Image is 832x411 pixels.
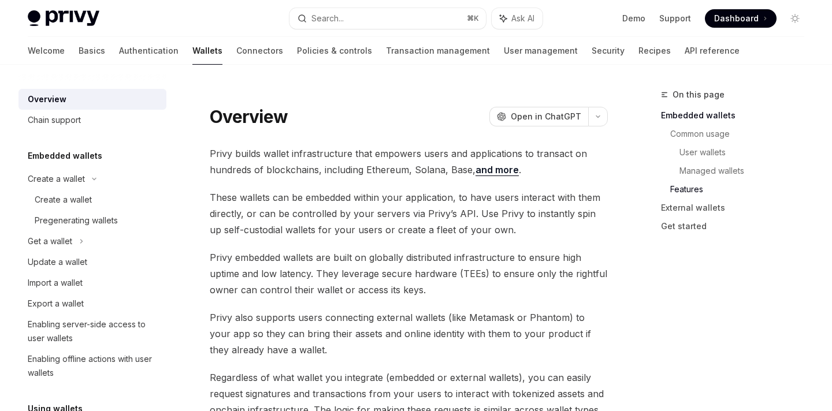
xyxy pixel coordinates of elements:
div: Enabling offline actions with user wallets [28,352,159,380]
a: Support [659,13,691,24]
h5: Embedded wallets [28,149,102,163]
a: Dashboard [705,9,777,28]
span: Privy builds wallet infrastructure that empowers users and applications to transact on hundreds o... [210,145,608,178]
span: Privy also supports users connecting external wallets (like Metamask or Phantom) to your app so t... [210,309,608,358]
a: Wallets [192,37,222,65]
button: Open in ChatGPT [489,107,588,126]
a: Enabling server-side access to user wallets [18,314,166,349]
div: Overview [28,92,66,106]
a: Authentication [119,37,179,65]
div: Chain support [28,113,81,127]
a: Create a wallet [18,189,166,210]
div: Import a wallet [28,276,83,290]
a: User wallets [679,143,814,162]
a: Common usage [670,125,814,143]
a: Features [670,180,814,199]
div: Create a wallet [28,172,85,186]
a: Update a wallet [18,252,166,272]
button: Ask AI [492,8,543,29]
span: ⌘ K [467,14,479,23]
a: Security [592,37,625,65]
a: External wallets [661,199,814,217]
div: Export a wallet [28,297,84,311]
div: Pregenerating wallets [35,214,118,227]
a: Pregenerating wallets [18,210,166,231]
a: Basics [79,37,105,65]
a: User management [504,37,578,65]
a: Import a wallet [18,272,166,293]
span: Open in ChatGPT [511,111,581,122]
a: Recipes [638,37,671,65]
div: Get a wallet [28,234,72,248]
a: Managed wallets [679,162,814,180]
a: Chain support [18,110,166,130]
span: These wallets can be embedded within your application, to have users interact with them directly,... [210,189,608,238]
button: Toggle dark mode [786,9,804,28]
div: Create a wallet [35,193,92,207]
span: Dashboard [714,13,759,24]
span: Ask AI [511,13,534,24]
img: light logo [28,10,99,27]
a: Get started [661,217,814,236]
a: Overview [18,89,166,110]
a: Policies & controls [297,37,372,65]
a: and more [476,164,519,176]
span: Privy embedded wallets are built on globally distributed infrastructure to ensure high uptime and... [210,249,608,298]
a: API reference [685,37,740,65]
a: Connectors [236,37,283,65]
a: Enabling offline actions with user wallets [18,349,166,383]
div: Search... [311,12,344,25]
a: Demo [622,13,645,24]
span: On this page [673,88,725,102]
a: Embedded wallets [661,106,814,125]
a: Export a wallet [18,293,166,314]
div: Update a wallet [28,255,87,269]
button: Search...⌘K [289,8,485,29]
div: Enabling server-side access to user wallets [28,317,159,345]
a: Transaction management [386,37,490,65]
a: Welcome [28,37,65,65]
h1: Overview [210,106,288,127]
